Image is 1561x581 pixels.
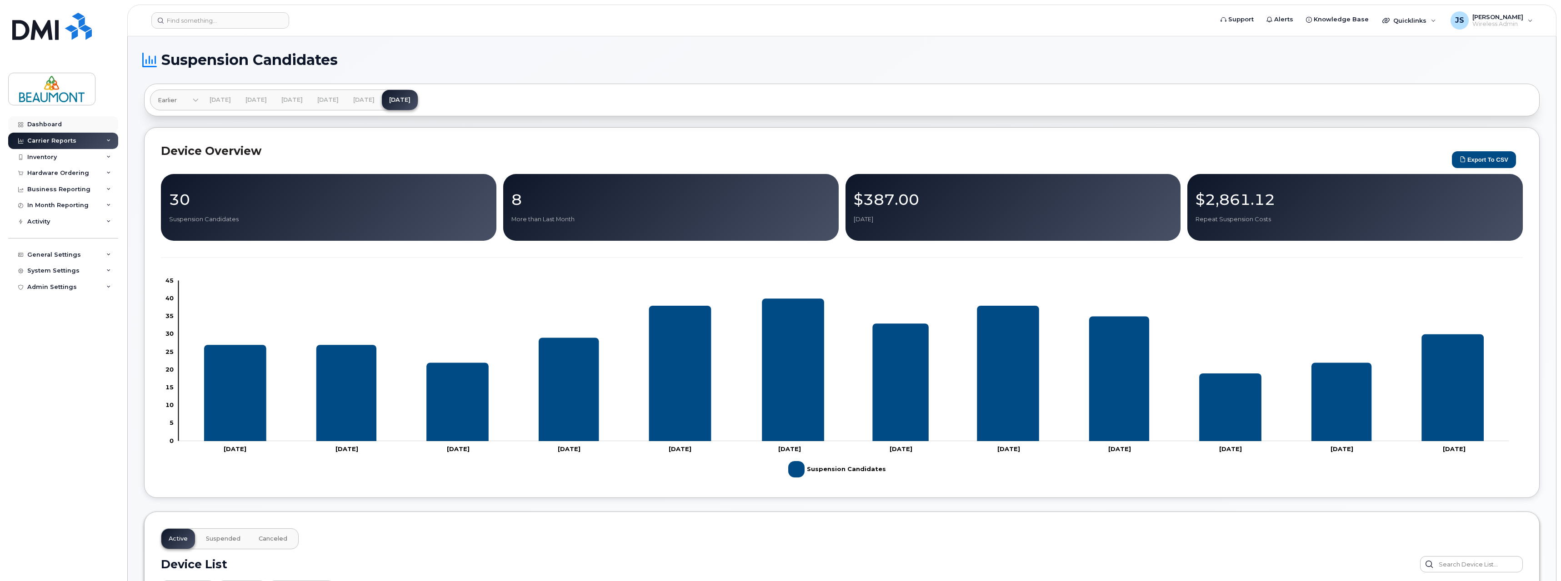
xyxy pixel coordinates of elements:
[165,330,174,337] tspan: 30
[511,191,831,208] p: 8
[1420,556,1523,572] input: Search Device List...
[558,445,580,452] tspan: [DATE]
[165,348,174,355] tspan: 25
[1452,151,1516,168] button: Export to CSV
[170,437,174,444] tspan: 0
[1196,215,1515,223] p: Repeat Suspension Costs
[1108,445,1131,452] tspan: [DATE]
[259,535,287,542] span: Canceled
[447,445,470,452] tspan: [DATE]
[1196,191,1515,208] p: $2,861.12
[1443,445,1466,452] tspan: [DATE]
[165,401,174,408] tspan: 10
[310,90,346,110] a: [DATE]
[206,535,240,542] span: Suspended
[204,298,1484,441] g: Suspension Candidates
[170,419,174,427] tspan: 5
[778,445,801,452] tspan: [DATE]
[165,294,174,302] tspan: 40
[161,557,227,571] h2: Device List
[161,144,1447,158] h2: Device Overview
[788,457,886,481] g: Legend
[274,90,310,110] a: [DATE]
[238,90,274,110] a: [DATE]
[150,90,199,110] a: Earlier
[165,277,1509,481] g: Chart
[854,191,1173,208] p: $387.00
[224,445,246,452] tspan: [DATE]
[1219,445,1242,452] tspan: [DATE]
[169,191,488,208] p: 30
[165,277,174,284] tspan: 45
[669,445,691,452] tspan: [DATE]
[788,457,886,481] g: Suspension Candidates
[158,96,177,104] span: Earlier
[1331,445,1353,452] tspan: [DATE]
[335,445,358,452] tspan: [DATE]
[511,215,831,223] p: More than Last Month
[165,383,174,391] tspan: 15
[165,366,174,373] tspan: 20
[165,312,174,319] tspan: 35
[382,90,418,110] a: [DATE]
[997,445,1020,452] tspan: [DATE]
[161,53,338,67] span: Suspension Candidates
[890,445,912,452] tspan: [DATE]
[854,215,1173,223] p: [DATE]
[202,90,238,110] a: [DATE]
[346,90,382,110] a: [DATE]
[169,215,488,223] p: Suspension Candidates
